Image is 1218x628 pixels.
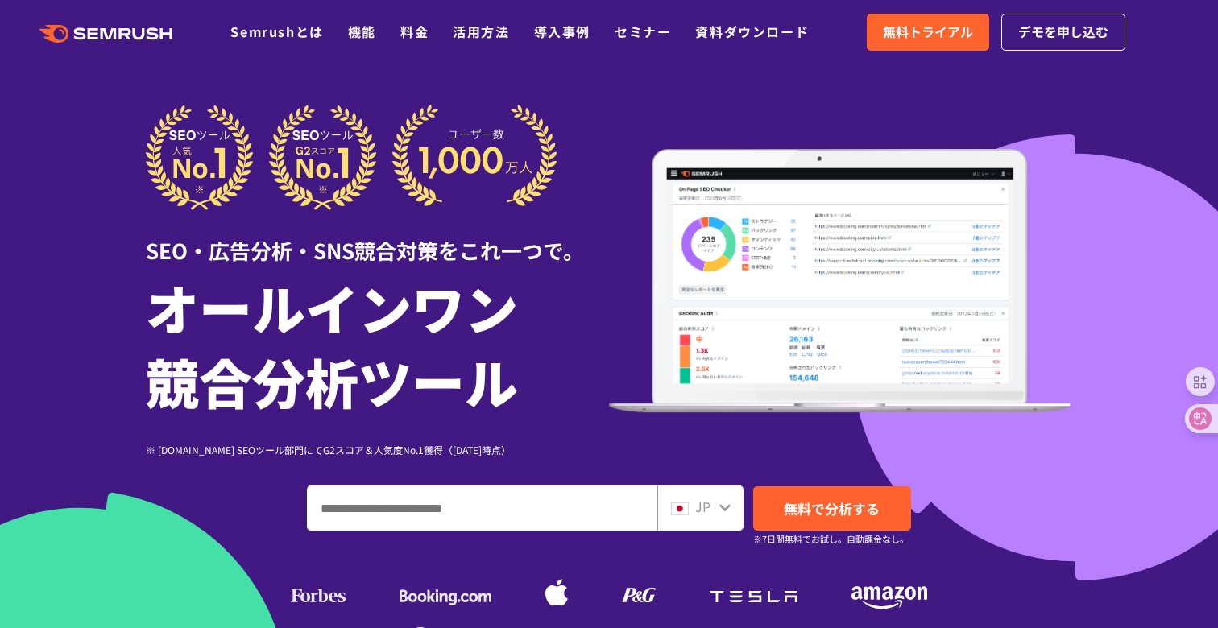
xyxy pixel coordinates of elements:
[695,497,710,516] span: JP
[615,22,671,41] a: セミナー
[146,210,609,266] div: SEO・広告分析・SNS競合対策をこれ一つで。
[534,22,590,41] a: 導入事例
[308,486,657,530] input: ドメイン、キーワードまたはURLを入力してください
[1018,22,1108,43] span: デモを申し込む
[230,22,323,41] a: Semrushとは
[753,486,911,531] a: 無料で分析する
[348,22,376,41] a: 機能
[867,14,989,51] a: 無料トライアル
[1001,14,1125,51] a: デモを申し込む
[146,270,609,418] h1: オールインワン 競合分析ツール
[784,498,880,519] span: 無料で分析する
[400,22,429,41] a: 料金
[146,442,609,457] div: ※ [DOMAIN_NAME] SEOツール部門にてG2スコア＆人気度No.1獲得（[DATE]時点）
[695,22,809,41] a: 資料ダウンロード
[453,22,509,41] a: 活用方法
[883,22,973,43] span: 無料トライアル
[753,531,909,547] small: ※7日間無料でお試し。自動課金なし。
